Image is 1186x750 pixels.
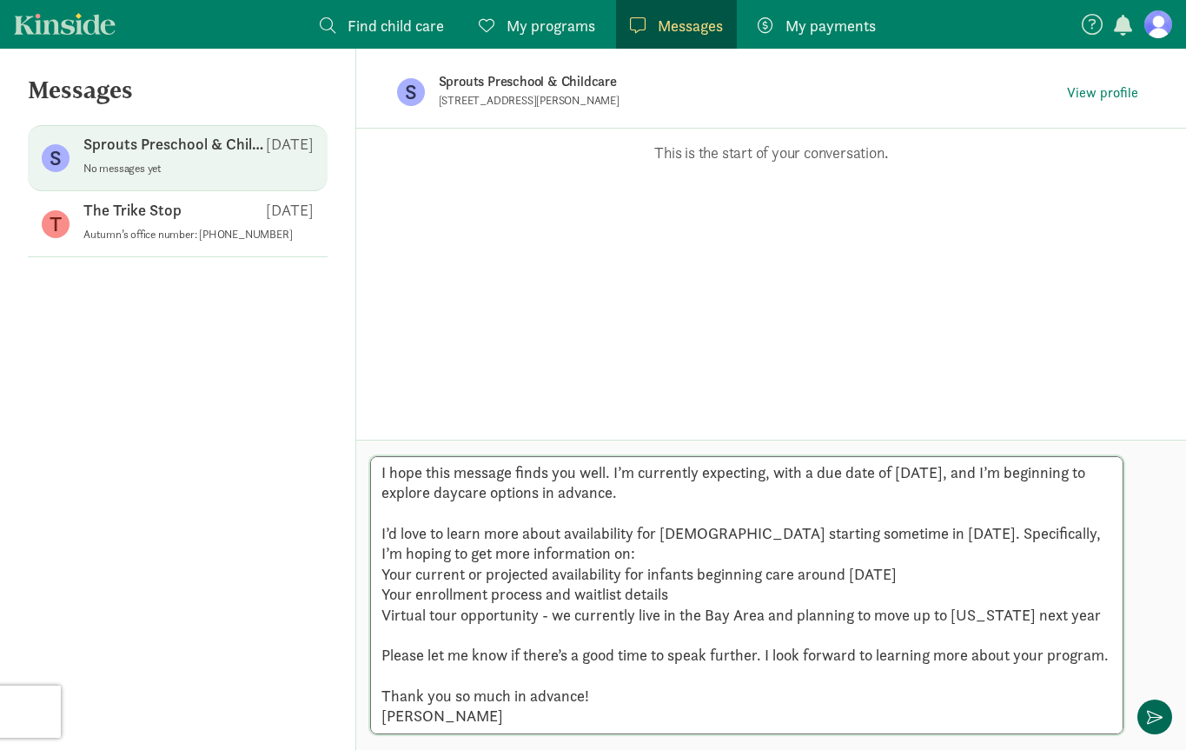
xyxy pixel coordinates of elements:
[1060,80,1145,105] a: View profile
[382,143,1161,163] p: This is the start of your conversation.
[439,94,865,108] p: [STREET_ADDRESS][PERSON_NAME]
[397,78,425,106] figure: S
[266,134,314,155] p: [DATE]
[785,14,876,37] span: My payments
[83,228,314,242] p: Autumn’s office number: [PHONE_NUMBER]
[658,14,723,37] span: Messages
[266,200,314,221] p: [DATE]
[507,14,595,37] span: My programs
[1067,83,1138,103] span: View profile
[42,144,70,172] figure: S
[83,162,314,176] p: No messages yet
[42,210,70,238] figure: T
[83,200,182,221] p: The Trike Stop
[14,13,116,35] a: Kinside
[439,70,986,94] p: Sprouts Preschool & Childcare
[348,14,444,37] span: Find child care
[1060,81,1145,105] button: View profile
[83,134,266,155] p: Sprouts Preschool & Childcare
